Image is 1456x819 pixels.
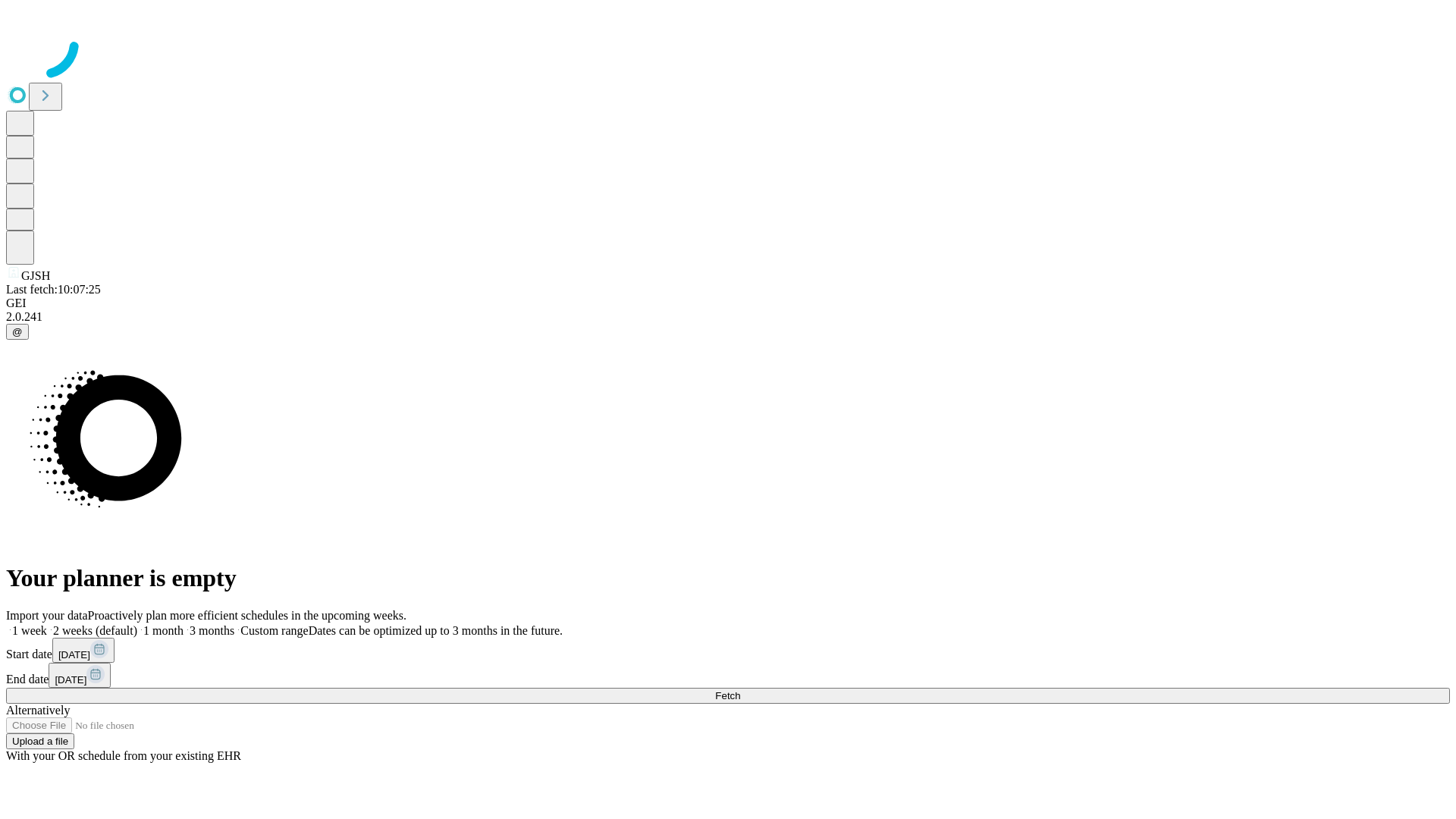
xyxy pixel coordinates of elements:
[12,326,23,337] span: @
[143,624,184,637] span: 1 month
[6,324,29,340] button: @
[6,310,1450,324] div: 2.0.241
[6,749,241,762] span: With your OR schedule from your existing EHR
[715,690,740,701] span: Fetch
[21,269,50,282] span: GJSH
[88,609,406,622] span: Proactively plan more efficient schedules in the upcoming weeks.
[6,297,1450,310] div: GEI
[58,649,90,661] span: [DATE]
[55,674,86,686] span: [DATE]
[53,624,137,637] span: 2 weeks (default)
[52,638,115,663] button: [DATE]
[49,663,111,688] button: [DATE]
[309,624,563,637] span: Dates can be optimized up to 3 months in the future.
[6,663,1450,688] div: End date
[6,638,1450,663] div: Start date
[6,688,1450,704] button: Fetch
[12,624,47,637] span: 1 week
[6,283,101,296] span: Last fetch: 10:07:25
[240,624,308,637] span: Custom range
[6,704,70,717] span: Alternatively
[6,609,88,622] span: Import your data
[6,733,74,749] button: Upload a file
[6,564,1450,592] h1: Your planner is empty
[190,624,234,637] span: 3 months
